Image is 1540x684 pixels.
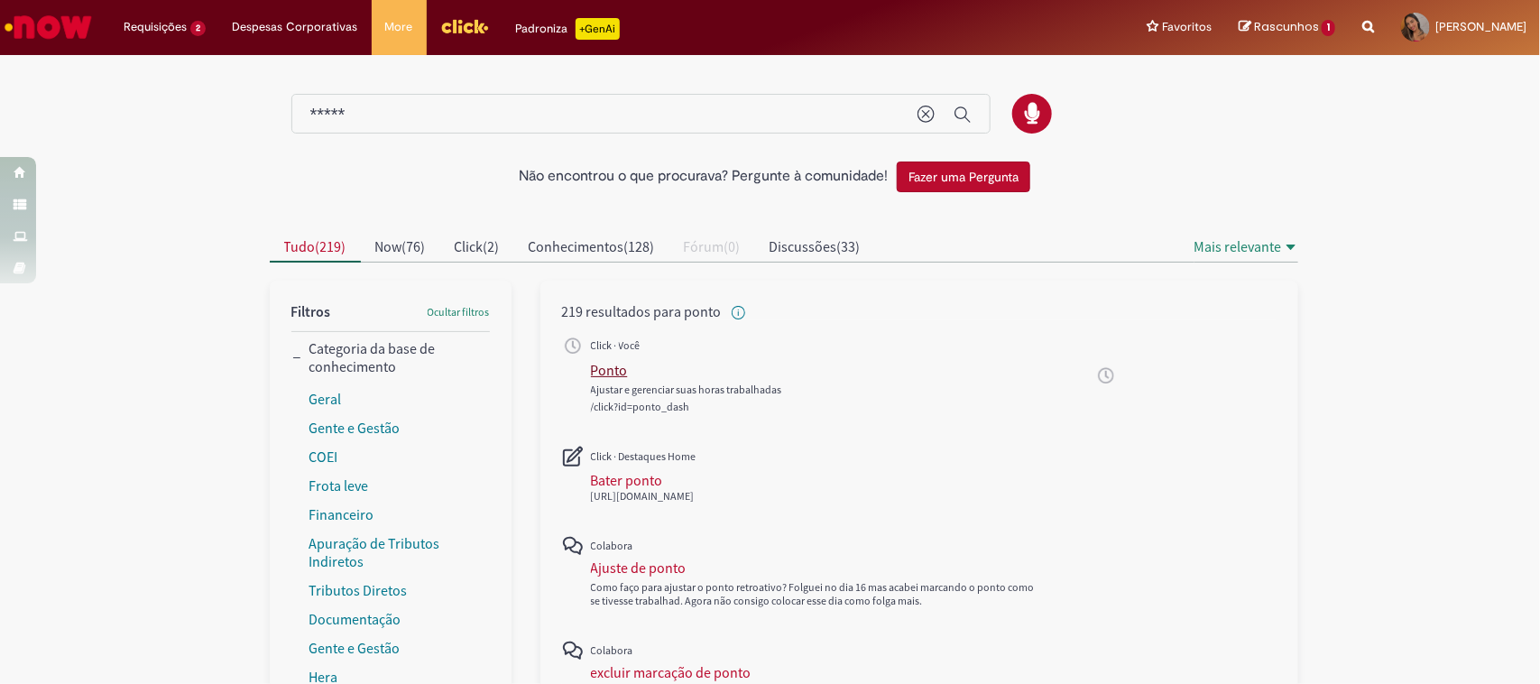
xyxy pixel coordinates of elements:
[1239,19,1335,36] a: Rascunhos
[1435,19,1526,34] span: [PERSON_NAME]
[1322,20,1335,36] span: 1
[124,18,187,36] span: Requisições
[190,21,206,36] span: 2
[519,169,888,185] h2: Não encontrou o que procurava? Pergunte à comunidade!
[1162,18,1212,36] span: Favoritos
[440,13,489,40] img: click_logo_yellow_360x200.png
[576,18,620,40] p: +GenAi
[897,162,1030,192] button: Fazer uma Pergunta
[1254,18,1319,35] span: Rascunhos
[516,18,620,40] div: Padroniza
[385,18,413,36] span: More
[233,18,358,36] span: Despesas Corporativas
[2,9,95,45] img: ServiceNow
